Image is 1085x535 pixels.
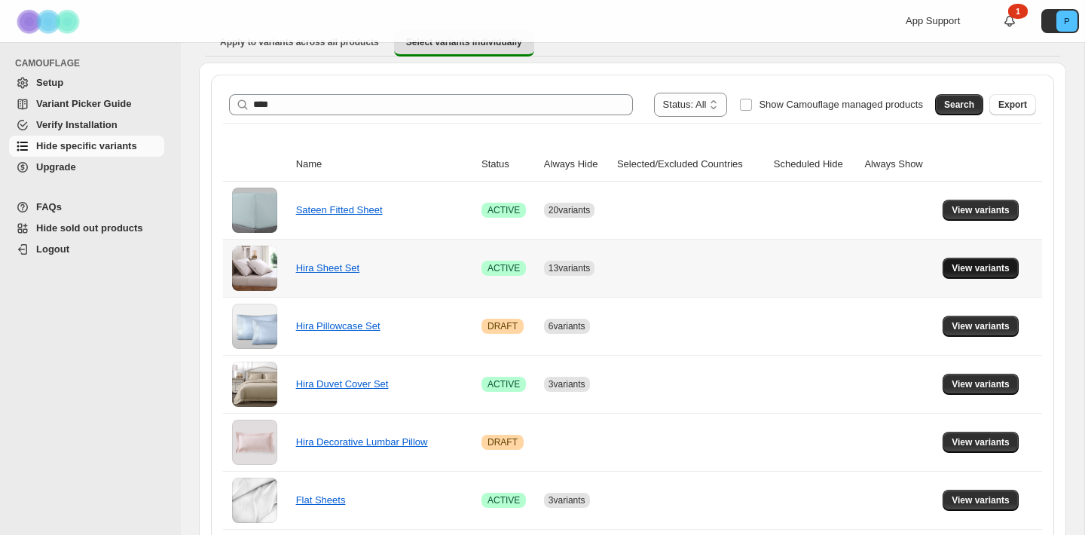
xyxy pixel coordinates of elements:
[944,99,974,111] span: Search
[935,94,983,115] button: Search
[36,201,62,212] span: FAQs
[1064,17,1069,26] text: P
[487,494,520,506] span: ACTIVE
[9,157,164,178] a: Upgrade
[952,204,1010,216] span: View variants
[232,188,277,233] img: Sateen Fitted Sheet
[9,115,164,136] a: Verify Installation
[952,320,1010,332] span: View variants
[943,374,1019,395] button: View variants
[9,93,164,115] a: Variant Picker Guide
[15,57,170,69] span: CAMOUFLAGE
[232,304,277,349] img: Hira Pillowcase Set
[296,436,428,448] a: Hira Decorative Lumbar Pillow
[539,148,613,182] th: Always Hide
[952,494,1010,506] span: View variants
[1056,11,1077,32] span: Avatar with initials P
[952,262,1010,274] span: View variants
[406,36,522,48] span: Select variants individually
[943,432,1019,453] button: View variants
[487,378,520,390] span: ACTIVE
[943,316,1019,337] button: View variants
[549,321,585,332] span: 6 variants
[208,30,391,54] button: Apply to variants across all products
[36,98,131,109] span: Variant Picker Guide
[9,72,164,93] a: Setup
[36,161,76,173] span: Upgrade
[952,378,1010,390] span: View variants
[232,478,277,523] img: Flat Sheets
[9,218,164,239] a: Hide sold out products
[549,495,585,506] span: 3 variants
[989,94,1036,115] button: Export
[394,30,534,57] button: Select variants individually
[36,77,63,88] span: Setup
[292,148,477,182] th: Name
[549,263,590,274] span: 13 variants
[9,239,164,260] a: Logout
[943,200,1019,221] button: View variants
[220,36,379,48] span: Apply to variants across all products
[613,148,769,182] th: Selected/Excluded Countries
[9,197,164,218] a: FAQs
[296,378,389,390] a: Hira Duvet Cover Set
[12,1,87,42] img: Camouflage
[952,436,1010,448] span: View variants
[998,99,1027,111] span: Export
[296,262,360,274] a: Hira Sheet Set
[487,262,520,274] span: ACTIVE
[232,420,277,465] img: Hira Decorative Lumbar Pillow
[943,258,1019,279] button: View variants
[296,494,346,506] a: Flat Sheets
[487,320,518,332] span: DRAFT
[943,490,1019,511] button: View variants
[36,222,143,234] span: Hide sold out products
[36,119,118,130] span: Verify Installation
[1008,4,1028,19] div: 1
[549,379,585,390] span: 3 variants
[1002,14,1017,29] a: 1
[549,205,590,216] span: 20 variants
[759,99,923,110] span: Show Camouflage managed products
[296,204,383,216] a: Sateen Fitted Sheet
[9,136,164,157] a: Hide specific variants
[906,15,960,26] span: App Support
[36,140,137,151] span: Hide specific variants
[1041,9,1079,33] button: Avatar with initials P
[232,246,277,291] img: Hira Sheet Set
[296,320,381,332] a: Hira Pillowcase Set
[860,148,938,182] th: Always Show
[769,148,860,182] th: Scheduled Hide
[487,436,518,448] span: DRAFT
[487,204,520,216] span: ACTIVE
[477,148,539,182] th: Status
[232,362,277,407] img: Hira Duvet Cover Set
[36,243,69,255] span: Logout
